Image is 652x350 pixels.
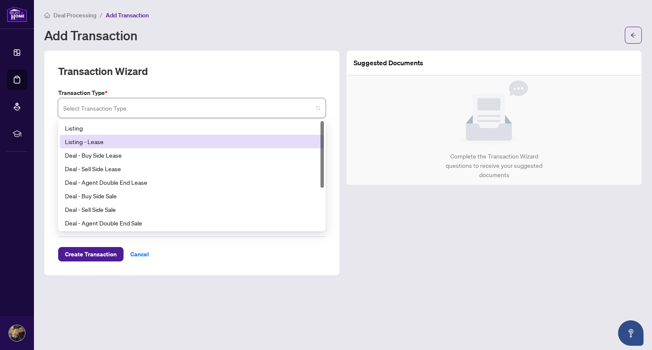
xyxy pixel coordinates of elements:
[65,150,319,160] div: Deal - Buy Side Lease
[58,88,326,97] label: Transaction Type
[65,178,319,187] div: Deal - Agent Double End Lease
[53,11,96,19] span: Deal Processing
[437,152,552,180] div: Complete the Transaction Wizard questions to receive your suggested documents
[65,164,319,173] div: Deal - Sell Side Lease
[130,247,149,261] span: Cancel
[60,175,324,189] div: Deal - Agent Double End Lease
[630,32,636,38] span: arrow-left
[60,135,324,148] div: Listing - Lease
[58,64,148,78] h2: Transaction Wizard
[60,162,324,175] div: Deal - Sell Side Lease
[106,11,149,19] span: Add Transaction
[354,58,423,68] article: Suggested Documents
[65,218,319,228] div: Deal - Agent Double End Sale
[618,320,644,346] button: Open asap
[60,189,324,203] div: Deal - Buy Side Sale
[65,191,319,200] div: Deal - Buy Side Sale
[100,10,102,20] li: /
[124,247,156,261] button: Cancel
[65,205,319,214] div: Deal - Sell Side Sale
[65,123,319,133] div: Listing
[65,137,319,146] div: Listing - Lease
[44,28,138,42] h1: Add Transaction
[65,247,117,261] span: Create Transaction
[60,216,324,230] div: Deal - Agent Double End Sale
[44,12,50,18] span: home
[60,121,324,135] div: Listing
[60,203,324,216] div: Deal - Sell Side Sale
[7,6,27,22] img: logo
[460,81,528,145] img: Null State Icon
[58,247,124,261] button: Create Transaction
[9,325,25,341] img: Profile Icon
[60,148,324,162] div: Deal - Buy Side Lease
